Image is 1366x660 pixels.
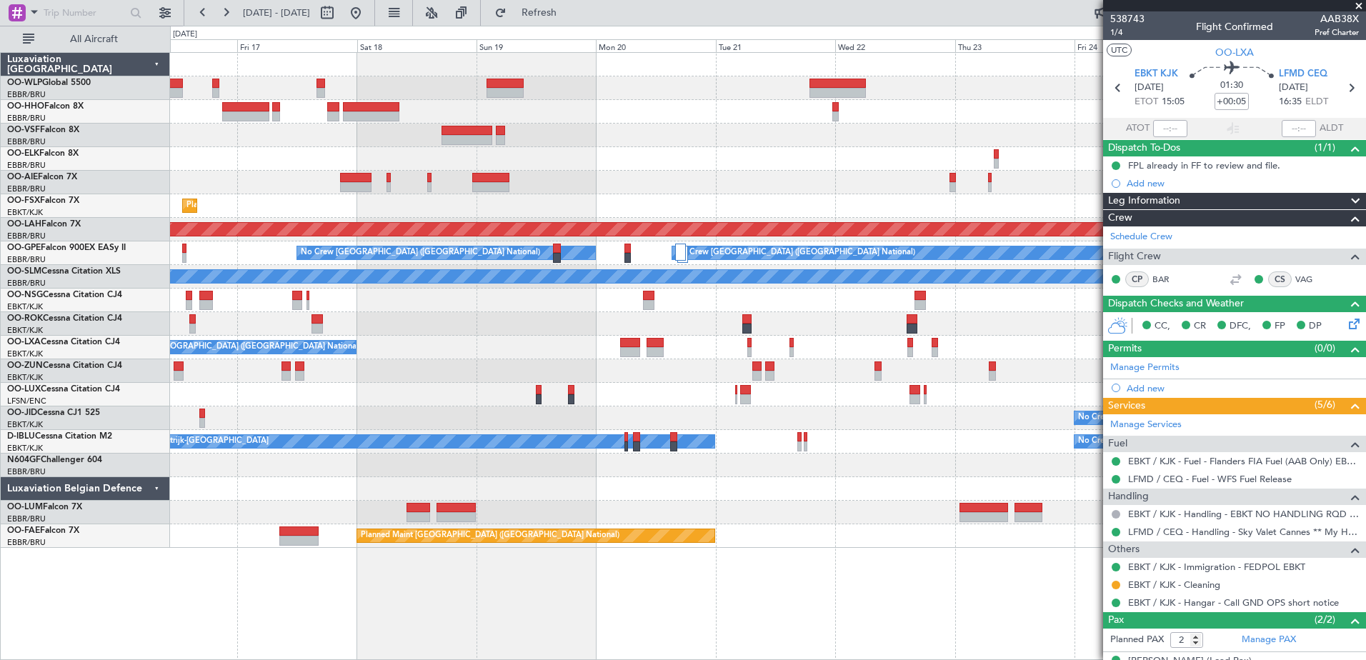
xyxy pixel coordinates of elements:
[1108,398,1145,414] span: Services
[7,149,39,158] span: OO-ELK
[7,231,46,241] a: EBBR/BRU
[1108,193,1180,209] span: Leg Information
[1275,319,1285,334] span: FP
[7,349,43,359] a: EBKT/KJK
[7,278,46,289] a: EBBR/BRU
[1268,271,1292,287] div: CS
[357,39,477,52] div: Sat 18
[1108,436,1127,452] span: Fuel
[118,39,237,52] div: Thu 16
[7,196,79,205] a: OO-FSXFalcon 7X
[7,361,43,370] span: OO-ZUN
[7,220,81,229] a: OO-LAHFalcon 7X
[676,242,915,264] div: No Crew [GEOGRAPHIC_DATA] ([GEOGRAPHIC_DATA] National)
[7,456,102,464] a: N604GFChallenger 604
[835,39,954,52] div: Wed 22
[1128,508,1359,520] a: EBKT / KJK - Handling - EBKT NO HANDLING RQD FOR CJ
[121,431,269,452] div: No Crew Kortrijk-[GEOGRAPHIC_DATA]
[7,126,40,134] span: OO-VSF
[1135,81,1164,95] span: [DATE]
[186,195,353,216] div: Planned Maint Kortrijk-[GEOGRAPHIC_DATA]
[1220,79,1243,93] span: 01:30
[7,325,43,336] a: EBKT/KJK
[509,8,569,18] span: Refresh
[7,503,43,511] span: OO-LUM
[1196,19,1273,34] div: Flight Confirmed
[1108,210,1132,226] span: Crew
[7,196,40,205] span: OO-FSX
[7,409,100,417] a: OO-JIDCessna CJ1 525
[1110,230,1172,244] a: Schedule Crew
[1108,296,1244,312] span: Dispatch Checks and Weather
[716,39,835,52] div: Tue 21
[7,207,43,218] a: EBKT/KJK
[7,102,44,111] span: OO-HHO
[1127,177,1359,189] div: Add new
[7,432,35,441] span: D-IBLU
[1279,67,1327,81] span: LFMD CEQ
[1108,489,1149,505] span: Handling
[1078,407,1111,429] div: No Crew
[7,456,41,464] span: N604GF
[1315,612,1335,627] span: (2/2)
[1128,473,1292,485] a: LFMD / CEQ - Fuel - WFS Fuel Release
[7,385,41,394] span: OO-LUX
[7,503,82,511] a: OO-LUMFalcon 7X
[1078,431,1111,452] div: No Crew
[1162,95,1185,109] span: 15:05
[1107,44,1132,56] button: UTC
[44,2,126,24] input: Trip Number
[1305,95,1328,109] span: ELDT
[7,173,38,181] span: OO-AIE
[1153,120,1187,137] input: --:--
[1075,39,1194,52] div: Fri 24
[1135,95,1158,109] span: ETOT
[1128,455,1359,467] a: EBKT / KJK - Fuel - Flanders FIA Fuel (AAB Only) EBKT / KJK
[7,526,40,535] span: OO-FAE
[477,39,596,52] div: Sun 19
[1309,319,1322,334] span: DP
[7,537,46,548] a: EBBR/BRU
[1110,11,1145,26] span: 538743
[1279,95,1302,109] span: 16:35
[1110,633,1164,647] label: Planned PAX
[1108,140,1180,156] span: Dispatch To-Dos
[1315,140,1335,155] span: (1/1)
[7,244,126,252] a: OO-GPEFalcon 900EX EASy II
[361,525,619,546] div: Planned Maint [GEOGRAPHIC_DATA] ([GEOGRAPHIC_DATA] National)
[1279,81,1308,95] span: [DATE]
[7,79,42,87] span: OO-WLP
[7,314,43,323] span: OO-ROK
[7,372,43,383] a: EBKT/KJK
[1108,249,1161,265] span: Flight Crew
[7,244,41,252] span: OO-GPE
[488,1,574,24] button: Refresh
[7,89,46,100] a: EBBR/BRU
[7,514,46,524] a: EBBR/BRU
[955,39,1075,52] div: Thu 23
[1110,26,1145,39] span: 1/4
[16,28,155,51] button: All Aircraft
[7,432,112,441] a: D-IBLUCessna Citation M2
[7,267,41,276] span: OO-SLM
[7,220,41,229] span: OO-LAH
[7,149,79,158] a: OO-ELKFalcon 8X
[7,79,91,87] a: OO-WLPGlobal 5500
[1110,361,1180,375] a: Manage Permits
[1315,11,1359,26] span: AAB38X
[7,291,43,299] span: OO-NSG
[7,136,46,147] a: EBBR/BRU
[7,526,79,535] a: OO-FAEFalcon 7X
[1315,341,1335,356] span: (0/0)
[237,39,357,52] div: Fri 17
[7,419,43,430] a: EBKT/KJK
[37,34,151,44] span: All Aircraft
[1230,319,1251,334] span: DFC,
[7,443,43,454] a: EBKT/KJK
[7,126,79,134] a: OO-VSFFalcon 8X
[121,336,361,358] div: No Crew [GEOGRAPHIC_DATA] ([GEOGRAPHIC_DATA] National)
[1155,319,1170,334] span: CC,
[1128,561,1305,573] a: EBKT / KJK - Immigration - FEDPOL EBKT
[1128,579,1220,591] a: EBKT / KJK - Cleaning
[1194,319,1206,334] span: CR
